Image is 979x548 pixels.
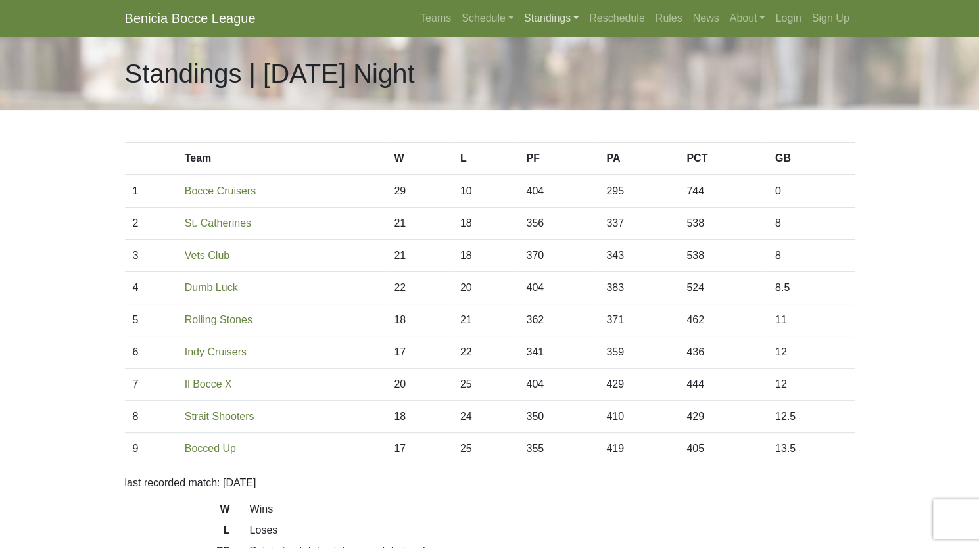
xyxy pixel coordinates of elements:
[452,401,519,433] td: 24
[767,272,855,304] td: 8.5
[598,401,679,433] td: 410
[598,433,679,465] td: 419
[386,143,452,175] th: W
[185,250,229,261] a: Vets Club
[125,5,256,32] a: Benicia Bocce League
[456,5,519,32] a: Schedule
[598,240,679,272] td: 343
[518,369,598,401] td: 404
[125,240,177,272] td: 3
[185,282,238,293] a: Dumb Luck
[518,336,598,369] td: 341
[185,185,256,196] a: Bocce Cruisers
[679,272,767,304] td: 524
[679,369,767,401] td: 444
[598,143,679,175] th: PA
[650,5,688,32] a: Rules
[415,5,456,32] a: Teams
[185,217,251,229] a: St. Catherines
[519,5,584,32] a: Standings
[386,336,452,369] td: 17
[452,369,519,401] td: 25
[452,208,519,240] td: 18
[518,433,598,465] td: 355
[598,272,679,304] td: 383
[598,336,679,369] td: 359
[125,175,177,208] td: 1
[452,336,519,369] td: 22
[767,175,855,208] td: 0
[679,401,767,433] td: 429
[767,336,855,369] td: 12
[386,369,452,401] td: 20
[767,401,855,433] td: 12.5
[452,272,519,304] td: 20
[386,175,452,208] td: 29
[177,143,387,175] th: Team
[452,433,519,465] td: 25
[240,501,865,517] dd: Wins
[770,5,806,32] a: Login
[125,272,177,304] td: 4
[518,240,598,272] td: 370
[679,208,767,240] td: 538
[598,304,679,336] td: 371
[386,401,452,433] td: 18
[185,314,252,325] a: Rolling Stones
[185,378,232,390] a: Il Bocce X
[807,5,855,32] a: Sign Up
[679,304,767,336] td: 462
[125,208,177,240] td: 2
[125,475,855,491] p: last recorded match: [DATE]
[185,346,247,357] a: Indy Cruisers
[452,304,519,336] td: 21
[584,5,650,32] a: Reschedule
[767,208,855,240] td: 8
[125,336,177,369] td: 6
[240,522,865,538] dd: Loses
[767,240,855,272] td: 8
[679,175,767,208] td: 744
[518,304,598,336] td: 362
[125,369,177,401] td: 7
[767,143,855,175] th: GB
[115,522,240,543] dt: L
[386,272,452,304] td: 22
[125,433,177,465] td: 9
[452,175,519,208] td: 10
[598,175,679,208] td: 295
[185,411,254,422] a: Strait Shooters
[767,369,855,401] td: 12
[725,5,771,32] a: About
[598,208,679,240] td: 337
[518,175,598,208] td: 404
[679,143,767,175] th: PCT
[767,304,855,336] td: 11
[518,401,598,433] td: 350
[125,401,177,433] td: 8
[115,501,240,522] dt: W
[125,58,415,89] h1: Standings | [DATE] Night
[386,433,452,465] td: 17
[518,272,598,304] td: 404
[452,240,519,272] td: 18
[386,208,452,240] td: 21
[386,240,452,272] td: 21
[688,5,725,32] a: News
[386,304,452,336] td: 18
[679,336,767,369] td: 436
[518,143,598,175] th: PF
[679,433,767,465] td: 405
[767,433,855,465] td: 13.5
[185,443,236,454] a: Bocced Up
[518,208,598,240] td: 356
[125,304,177,336] td: 5
[598,369,679,401] td: 429
[452,143,519,175] th: L
[679,240,767,272] td: 538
